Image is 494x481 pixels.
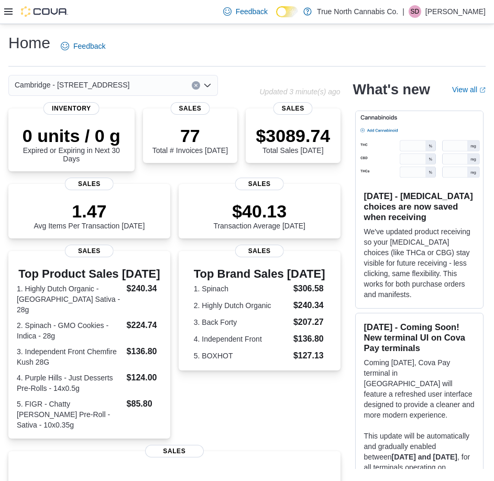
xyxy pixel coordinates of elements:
span: SD [411,5,420,18]
dt: 2. Spinach - GMO Cookies - Indica - 28g [17,320,123,341]
input: Dark Mode [276,6,298,17]
dt: 4. Independent Front [194,334,289,344]
dd: $207.27 [293,316,325,329]
div: Total # Invoices [DATE] [152,125,228,155]
svg: External link [479,87,486,93]
button: Open list of options [203,81,212,90]
span: Feedback [236,6,268,17]
p: 0 units / 0 g [17,125,126,146]
span: Sales [235,178,284,190]
p: Coming [DATE], Cova Pay terminal in [GEOGRAPHIC_DATA] will feature a refreshed user interface des... [364,357,475,420]
dt: 3. Independent Front Chemfire Kush 28G [17,346,123,367]
span: Sales [170,102,210,115]
a: Feedback [219,1,272,22]
dd: $306.58 [293,282,325,295]
span: Sales [65,178,114,190]
span: Sales [65,245,114,257]
h2: What's new [353,81,430,98]
img: Cova [21,6,68,17]
dd: $240.34 [293,299,325,312]
dt: 5. FIGR - Chatty [PERSON_NAME] Pre-Roll - Sativa - 10x0.35g [17,399,123,430]
p: | [402,5,404,18]
dt: 1. Highly Dutch Organic - [GEOGRAPHIC_DATA] Sativa - 28g [17,283,123,315]
h3: Top Product Sales [DATE] [17,268,162,280]
p: True North Cannabis Co. [317,5,398,18]
dd: $136.80 [293,333,325,345]
dd: $224.74 [127,319,162,332]
div: Expired or Expiring in Next 30 Days [17,125,126,163]
p: [PERSON_NAME] [425,5,486,18]
div: Synthia Draker [409,5,421,18]
span: Sales [145,445,204,457]
p: $40.13 [213,201,305,222]
dt: 4. Purple Hills - Just Desserts Pre-Rolls - 14x0.5g [17,373,123,393]
span: Sales [235,245,284,257]
h1: Home [8,32,50,53]
dt: 2. Highly Dutch Organic [194,300,289,311]
button: Clear input [192,81,200,90]
span: Dark Mode [276,17,277,18]
span: Inventory [43,102,100,115]
h3: Top Brand Sales [DATE] [194,268,325,280]
a: Feedback [57,36,109,57]
dd: $127.13 [293,349,325,362]
span: Feedback [73,41,105,51]
p: $3089.74 [256,125,330,146]
dt: 3. Back Forty [194,317,289,327]
p: Updated 3 minute(s) ago [259,88,340,96]
a: View allExternal link [452,85,486,94]
span: Cambridge - [STREET_ADDRESS] [15,79,129,91]
h3: [DATE] - [MEDICAL_DATA] choices are now saved when receiving [364,191,475,222]
span: Sales [273,102,313,115]
dd: $240.34 [127,282,162,295]
div: Transaction Average [DATE] [213,201,305,230]
dd: $136.80 [127,345,162,358]
strong: [DATE] and [DATE] [392,453,457,461]
p: 1.47 [34,201,145,222]
dd: $85.80 [127,398,162,410]
p: 77 [152,125,228,146]
div: Avg Items Per Transaction [DATE] [34,201,145,230]
h3: [DATE] - Coming Soon! New terminal UI on Cova Pay terminals [364,322,475,353]
dd: $124.00 [127,371,162,384]
p: We've updated product receiving so your [MEDICAL_DATA] choices (like THCa or CBG) stay visible fo... [364,226,475,300]
dt: 1. Spinach [194,283,289,294]
dt: 5. BOXHOT [194,351,289,361]
div: Total Sales [DATE] [256,125,330,155]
